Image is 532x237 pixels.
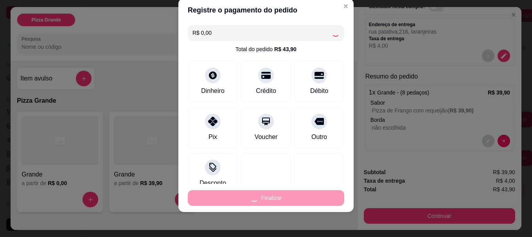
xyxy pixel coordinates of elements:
div: Loading [332,29,340,37]
div: Débito [310,86,328,96]
div: R$ 43,90 [274,45,297,53]
input: Ex.: hambúrguer de cordeiro [192,25,332,41]
div: Voucher [255,132,278,142]
div: Desconto [199,178,226,188]
div: Dinheiro [201,86,225,96]
div: Total do pedido [235,45,297,53]
div: Outro [311,132,327,142]
div: Crédito [256,86,276,96]
div: Pix [208,132,217,142]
